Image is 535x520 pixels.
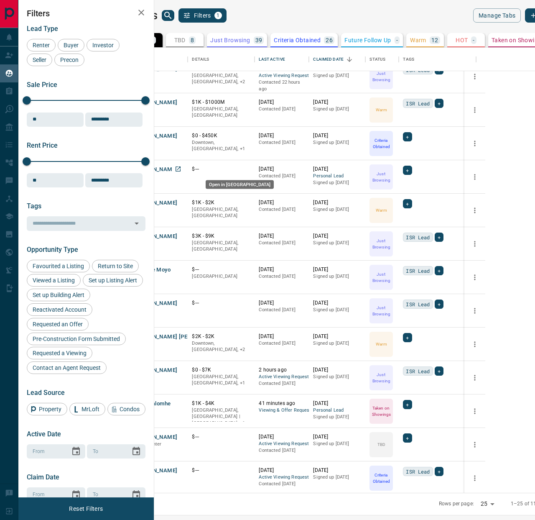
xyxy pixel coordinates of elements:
[369,48,385,71] div: Status
[406,333,409,342] span: +
[192,48,209,71] div: Details
[27,389,65,397] span: Lead Source
[117,406,143,412] span: Condos
[191,37,194,43] p: 8
[313,441,361,447] p: Signed up [DATE]
[27,430,61,438] span: Active Date
[133,467,177,475] button: [PERSON_NAME]
[406,400,409,409] span: +
[370,305,392,317] p: Just Browsing
[192,199,250,206] p: $1K - $2K
[259,333,305,340] p: [DATE]
[403,132,412,141] div: +
[259,474,305,481] span: Active Viewing Request
[259,106,305,113] p: Contacted [DATE]
[30,364,104,371] span: Contact an Agent Request
[326,37,333,43] p: 26
[406,200,409,208] span: +
[259,132,305,139] p: [DATE]
[406,133,409,141] span: +
[192,266,250,273] p: $---
[370,405,392,418] p: Taken on Showings
[27,54,52,66] div: Seller
[406,166,409,174] span: +
[58,39,84,51] div: Buyer
[133,132,177,140] button: [PERSON_NAME]
[438,233,441,241] span: +
[192,72,250,85] p: Midtown | Central, Vaughan
[309,48,365,71] div: Claimed Date
[255,48,309,71] div: Last Active
[370,70,392,83] p: Just Browsing
[370,137,392,150] p: Criteria Obtained
[313,99,361,106] p: [DATE]
[313,166,361,173] p: [DATE]
[403,433,412,443] div: +
[27,347,92,359] div: Requested a Viewing
[128,443,145,460] button: Choose date
[192,233,250,240] p: $3K - $9K
[95,263,136,269] span: Return to Site
[133,433,177,441] button: [PERSON_NAME]
[162,10,174,21] button: search button
[27,318,89,330] div: Requested an Offer
[30,306,89,313] span: Reactivated Account
[259,199,305,206] p: [DATE]
[313,340,361,347] p: Signed up [DATE]
[30,42,53,49] span: Renter
[259,72,305,79] span: Active Viewing Request
[192,106,250,119] p: [GEOGRAPHIC_DATA], [GEOGRAPHIC_DATA]
[79,406,102,412] span: MrLoft
[406,99,430,108] span: ISR Lead
[344,37,391,43] p: Future Follow Up
[435,366,443,376] div: +
[477,498,497,510] div: 25
[133,99,177,107] button: [PERSON_NAME]
[313,307,361,313] p: Signed up [DATE]
[259,366,305,374] p: 2 hours ago
[473,8,521,23] button: Manage Tabs
[435,99,443,108] div: +
[403,400,412,409] div: +
[370,238,392,250] p: Just Browsing
[259,79,305,92] p: Contacted 22 hours ago
[133,199,177,207] button: [PERSON_NAME]
[30,321,86,328] span: Requested an Offer
[435,467,443,476] div: +
[68,487,84,503] button: Choose date
[313,366,361,374] p: [DATE]
[259,273,305,280] p: Contacted [DATE]
[192,374,250,387] p: Vaughan
[344,54,355,65] button: Sort
[370,371,392,384] p: Just Browsing
[192,340,250,353] p: Midtown | Central, Toronto
[399,48,476,71] div: Tags
[192,467,250,474] p: $---
[192,132,250,139] p: $0 - $450K
[406,266,430,275] span: ISR Lead
[313,48,344,71] div: Claimed Date
[87,39,120,51] div: Investor
[192,99,250,106] p: $1K - $1000M
[473,37,474,43] p: -
[469,271,481,284] button: more
[27,260,90,272] div: Favourited a Listing
[259,240,305,246] p: Contacted [DATE]
[174,37,186,43] p: TBD
[313,199,361,206] p: [DATE]
[192,333,250,340] p: $2K - $2K
[188,48,255,71] div: Details
[376,207,387,213] p: Warm
[173,164,183,174] a: Open in New Tab
[376,107,387,113] p: Warm
[206,180,274,189] div: Open in [GEOGRAPHIC_DATA]
[438,300,441,308] span: +
[259,307,305,313] p: Contacted [DATE]
[64,502,108,516] button: Reset Filters
[403,48,414,71] div: Tags
[178,8,227,23] button: Filters1
[438,99,441,108] span: +
[192,300,250,307] p: $---
[27,8,145,18] h2: Filters
[469,104,481,116] button: more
